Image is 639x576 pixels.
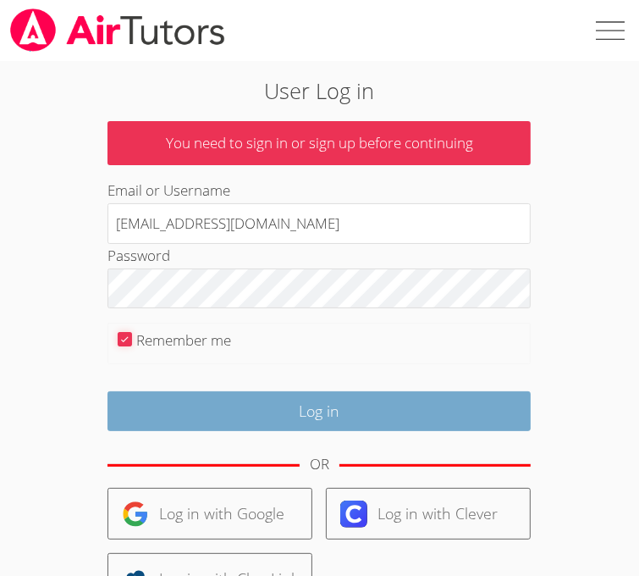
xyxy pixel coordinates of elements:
[310,452,329,477] div: OR
[8,8,227,52] img: airtutors_banner-c4298cdbf04f3fff15de1276eac7730deb9818008684d7c2e4769d2f7ddbe033.png
[326,488,531,540] a: Log in with Clever
[107,488,312,540] a: Log in with Google
[90,75,550,107] h2: User Log in
[340,501,367,528] img: clever-logo-6eab21bc6e7a338710f1a6ff85c0baf02591cd810cc4098c63d3a4b26e2feb20.svg
[107,246,170,265] label: Password
[107,391,531,431] input: Log in
[107,121,531,166] p: You need to sign in or sign up before continuing
[136,330,231,350] label: Remember me
[122,501,149,528] img: google-logo-50288ca7cdecda66e5e0955fdab243c47b7ad437acaf1139b6f446037453330a.svg
[107,180,230,200] label: Email or Username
